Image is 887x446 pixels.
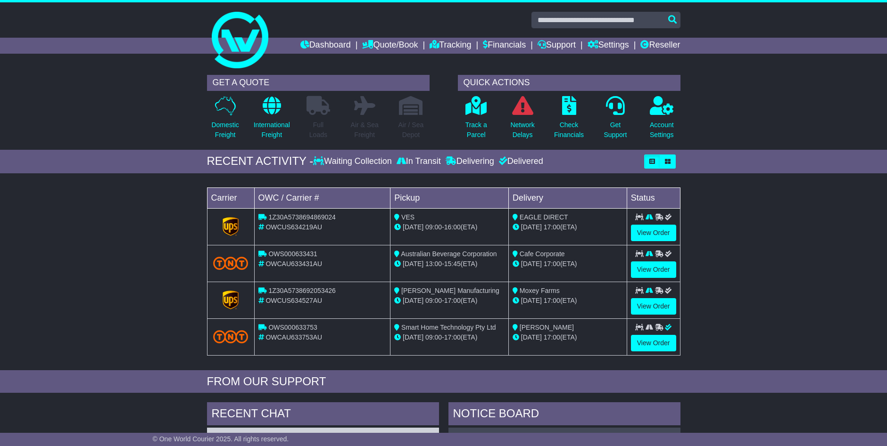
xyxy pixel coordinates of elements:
span: OWS000633431 [268,250,317,258]
div: Delivering [443,156,497,167]
a: View Order [631,261,676,278]
span: 13:00 [425,260,442,268]
a: Settings [588,38,629,54]
td: Delivery [508,187,627,208]
span: [DATE] [521,333,542,341]
a: AccountSettings [649,96,674,145]
td: Status [627,187,680,208]
p: Domestic Freight [211,120,239,140]
a: Financials [483,38,526,54]
span: OWS000633753 [268,324,317,331]
td: Pickup [390,187,509,208]
a: InternationalFreight [253,96,290,145]
span: OWCAU633431AU [265,260,322,268]
a: View Order [631,298,676,315]
span: [DATE] [403,223,423,231]
p: International Freight [254,120,290,140]
span: [DATE] [403,333,423,341]
img: TNT_Domestic.png [213,257,249,269]
span: [DATE] [521,223,542,231]
span: 17:00 [444,297,461,304]
span: [DATE] [521,260,542,268]
div: (ETA) [513,332,623,342]
a: Track aParcel [465,96,488,145]
span: [DATE] [403,260,423,268]
span: 1Z30A5738694869024 [268,213,335,221]
td: Carrier [207,187,254,208]
div: FROM OUR SUPPORT [207,375,680,389]
div: (ETA) [513,259,623,269]
a: NetworkDelays [510,96,535,145]
td: OWC / Carrier # [254,187,390,208]
span: 15:45 [444,260,461,268]
a: Support [538,38,576,54]
span: OWCUS634527AU [265,297,322,304]
p: Track a Parcel [465,120,487,140]
p: Get Support [604,120,627,140]
span: 17:00 [544,223,560,231]
span: 1Z30A5738692053426 [268,287,335,294]
div: (ETA) [513,296,623,306]
p: Air & Sea Freight [351,120,379,140]
span: 17:00 [544,260,560,268]
img: TNT_Domestic.png [213,330,249,343]
div: - (ETA) [394,332,505,342]
a: Reseller [640,38,680,54]
div: In Transit [394,156,443,167]
a: View Order [631,225,676,241]
span: 09:00 [425,297,442,304]
p: Full Loads [307,120,330,140]
div: GET A QUOTE [207,75,430,91]
p: Network Delays [510,120,534,140]
span: 17:00 [444,333,461,341]
div: RECENT CHAT [207,402,439,428]
span: OWCUS634219AU [265,223,322,231]
div: - (ETA) [394,296,505,306]
div: - (ETA) [394,222,505,232]
p: Air / Sea Depot [398,120,424,140]
div: QUICK ACTIONS [458,75,680,91]
div: (ETA) [513,222,623,232]
span: Australian Beverage Corporation [401,250,497,258]
span: 09:00 [425,223,442,231]
span: Smart Home Technology Pty Ltd [401,324,496,331]
img: GetCarrierServiceLogo [223,217,239,236]
span: [PERSON_NAME] Manufacturing [401,287,499,294]
a: DomesticFreight [211,96,239,145]
span: [PERSON_NAME] [520,324,574,331]
span: 17:00 [544,297,560,304]
span: [DATE] [521,297,542,304]
img: GetCarrierServiceLogo [223,291,239,309]
span: [DATE] [403,297,423,304]
a: CheckFinancials [554,96,584,145]
span: 17:00 [544,333,560,341]
span: EAGLE DIRECT [520,213,568,221]
div: Delivered [497,156,543,167]
a: Quote/Book [362,38,418,54]
span: OWCAU633753AU [265,333,322,341]
a: GetSupport [603,96,627,145]
span: 16:00 [444,223,461,231]
a: Tracking [430,38,471,54]
span: Cafe Corporate [520,250,565,258]
a: View Order [631,335,676,351]
span: Moxey Farms [520,287,560,294]
div: Waiting Collection [313,156,394,167]
div: RECENT ACTIVITY - [207,154,314,168]
span: © One World Courier 2025. All rights reserved. [153,435,289,443]
span: VES [401,213,414,221]
p: Check Financials [554,120,584,140]
div: NOTICE BOARD [448,402,680,428]
span: 09:00 [425,333,442,341]
a: Dashboard [300,38,351,54]
div: - (ETA) [394,259,505,269]
p: Account Settings [650,120,674,140]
